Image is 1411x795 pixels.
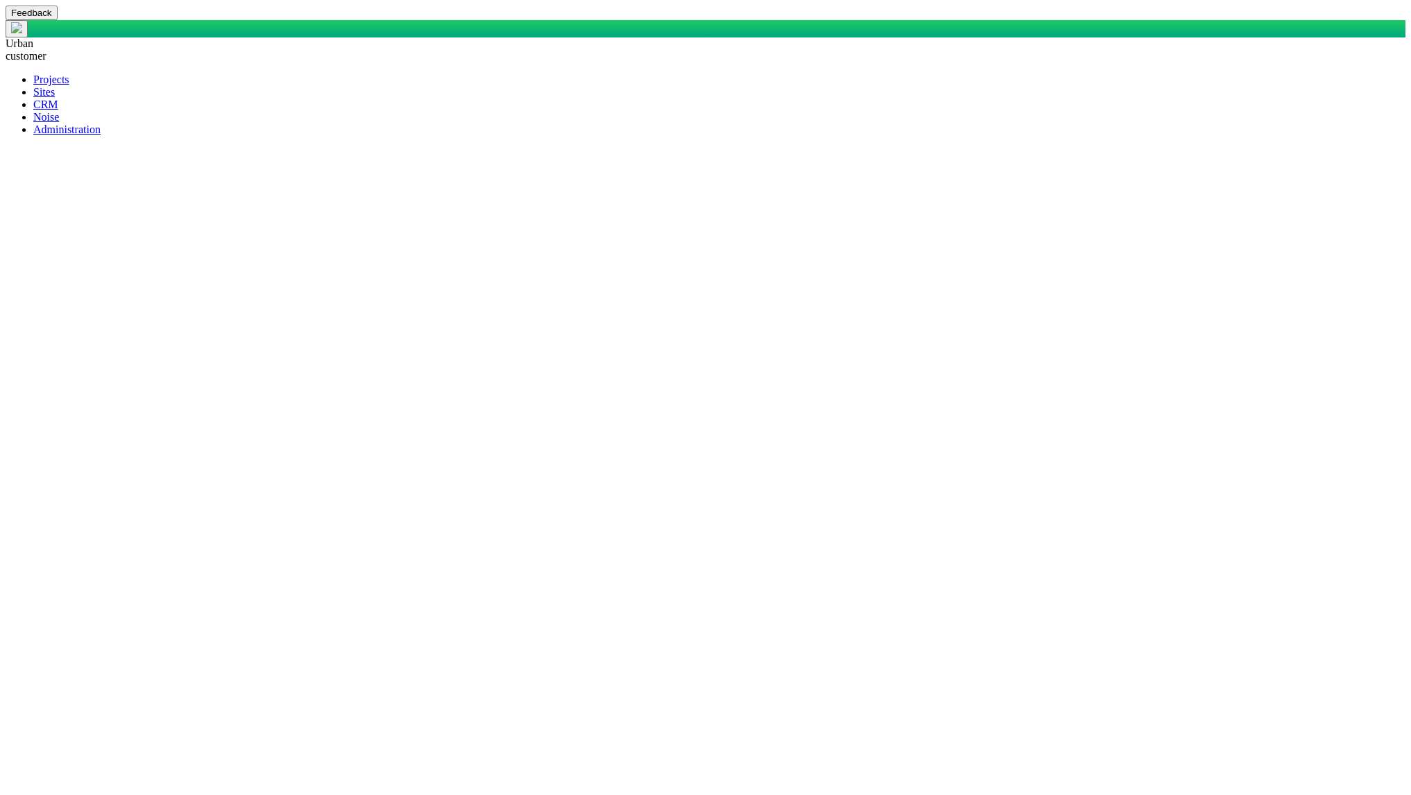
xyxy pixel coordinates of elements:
[6,6,58,20] button: Feedback
[33,86,55,98] a: Sites
[33,123,101,135] a: Administration
[33,99,58,110] a: CRM
[6,50,1405,62] div: customer
[33,74,69,85] a: Projects
[11,22,22,33] img: UrbanGroupSolutionsTheme$USG_Images$logo.png
[33,111,59,123] a: Noise
[6,37,33,49] span: Urban
[6,50,47,62] span: customer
